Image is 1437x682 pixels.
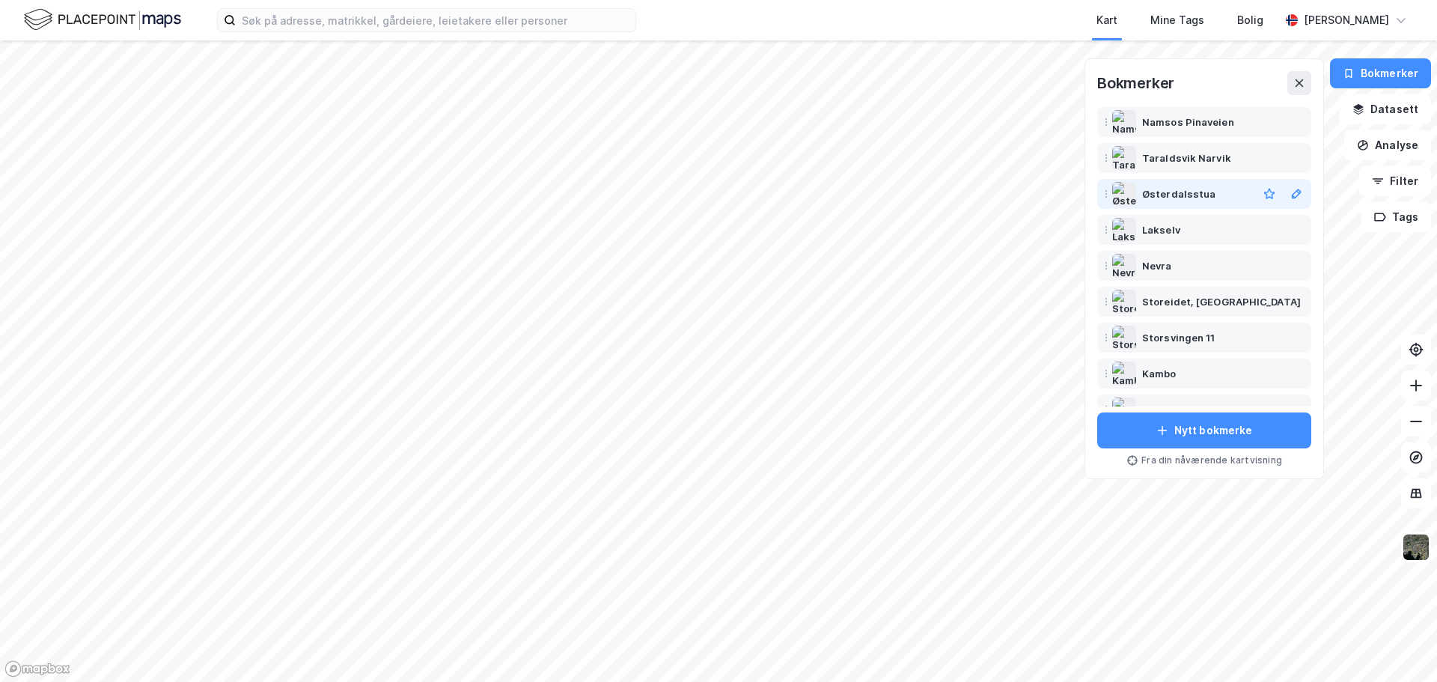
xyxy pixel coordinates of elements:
[1361,202,1431,232] button: Tags
[1359,166,1431,196] button: Filter
[1237,11,1263,29] div: Bolig
[1142,293,1301,311] div: Storeidet, [GEOGRAPHIC_DATA]
[1142,329,1215,347] div: Storsvingen 11
[1142,365,1177,383] div: Kambo
[1142,149,1231,167] div: Taraldsvik Narvik
[1112,362,1136,386] img: Kambo
[1142,185,1215,203] div: Østerdalsstua
[1112,218,1136,242] img: Lakselv
[1112,110,1136,134] img: Namsos Pinaveien
[1142,401,1188,418] div: Roa Torg
[1362,610,1437,682] div: Kontrollprogram for chat
[24,7,181,33] img: logo.f888ab2527a4732fd821a326f86c7f29.svg
[1150,11,1204,29] div: Mine Tags
[1112,254,1136,278] img: Nevra
[1340,94,1431,124] button: Datasett
[1402,533,1430,561] img: 9k=
[1097,71,1174,95] div: Bokmerker
[1112,326,1136,350] img: Storsvingen 11
[1344,130,1431,160] button: Analyse
[1112,290,1136,314] img: Storeidet, Leknes
[1097,412,1311,448] button: Nytt bokmerke
[1112,146,1136,170] img: Taraldsvik Narvik
[1142,221,1180,239] div: Lakselv
[1096,11,1117,29] div: Kart
[1112,182,1136,206] img: Østerdalsstua
[1097,454,1311,466] div: Fra din nåværende kartvisning
[1304,11,1389,29] div: [PERSON_NAME]
[1330,58,1431,88] button: Bokmerker
[236,9,635,31] input: Søk på adresse, matrikkel, gårdeiere, leietakere eller personer
[1142,113,1234,131] div: Namsos Pinaveien
[1112,398,1136,421] img: Roa Torg
[1362,610,1437,682] iframe: Chat Widget
[1142,257,1172,275] div: Nevra
[4,660,70,678] a: Mapbox homepage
